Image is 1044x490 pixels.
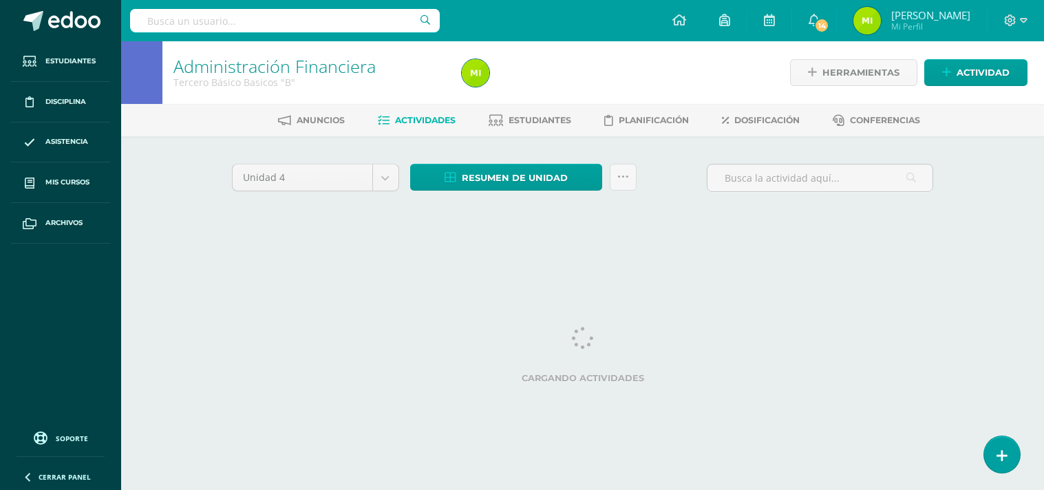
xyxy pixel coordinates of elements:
a: Estudiantes [11,41,110,82]
label: Cargando actividades [232,373,934,383]
span: [PERSON_NAME] [891,8,970,22]
span: Actividad [957,60,1010,85]
div: Tercero Básico Basicos 'B' [173,76,445,89]
span: Soporte [56,434,88,443]
a: Estudiantes [489,109,571,131]
span: Anuncios [297,115,345,125]
span: Mi Perfil [891,21,970,32]
a: Actividades [378,109,456,131]
img: ad1c524e53ec0854ffe967ebba5dabc8.png [853,7,881,34]
a: Planificación [604,109,689,131]
a: Dosificación [722,109,800,131]
span: Herramientas [822,60,899,85]
input: Busca la actividad aquí... [707,164,933,191]
a: Unidad 4 [233,164,398,191]
span: Conferencias [850,115,920,125]
span: 14 [814,18,829,33]
span: Archivos [45,217,83,228]
a: Herramientas [790,59,917,86]
span: Unidad 4 [243,164,362,191]
a: Resumen de unidad [410,164,602,191]
span: Actividades [395,115,456,125]
a: Archivos [11,203,110,244]
a: Disciplina [11,82,110,122]
span: Disciplina [45,96,86,107]
a: Conferencias [833,109,920,131]
span: Dosificación [734,115,800,125]
a: Asistencia [11,122,110,163]
a: Mis cursos [11,162,110,203]
span: Planificación [619,115,689,125]
a: Anuncios [278,109,345,131]
input: Busca un usuario... [130,9,440,32]
span: Mis cursos [45,177,89,188]
a: Soporte [17,428,105,447]
img: ad1c524e53ec0854ffe967ebba5dabc8.png [462,59,489,87]
a: Administración Financiera [173,54,376,78]
span: Estudiantes [509,115,571,125]
a: Actividad [924,59,1027,86]
span: Asistencia [45,136,88,147]
span: Estudiantes [45,56,96,67]
span: Cerrar panel [39,472,91,482]
span: Resumen de unidad [462,165,568,191]
h1: Administración Financiera [173,56,445,76]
